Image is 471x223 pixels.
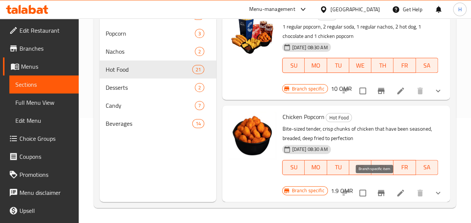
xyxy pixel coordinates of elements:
[106,101,195,110] span: Candy
[106,65,193,74] span: Hot Food
[331,185,353,196] h6: 1.9 OMR
[434,86,443,95] svg: Show Choices
[282,124,438,143] p: Bite-sized tender, crisp chunks of chicken that have been seasoned, breaded, deep fried to perfec...
[228,10,276,58] img: Mega Combo
[305,160,327,175] button: MO
[19,206,73,215] span: Upsell
[416,58,438,73] button: SA
[411,82,429,100] button: delete
[289,85,327,92] span: Branch specific
[355,83,371,99] span: Select to update
[305,58,327,73] button: MO
[195,83,204,92] div: items
[330,5,380,14] div: [GEOGRAPHIC_DATA]
[458,5,461,14] span: H
[371,160,393,175] button: TH
[393,58,416,73] button: FR
[374,162,390,173] span: TH
[9,75,79,93] a: Sections
[326,113,351,122] span: Hot Food
[106,29,195,38] span: Popcorn
[327,58,349,73] button: TU
[419,162,435,173] span: SA
[282,111,324,122] span: Chicken Popcorn
[19,152,73,161] span: Coupons
[19,188,73,197] span: Menu disclaimer
[249,5,295,14] div: Menu-management
[100,42,217,60] div: Nachos2
[337,184,355,202] button: sort-choices
[19,26,73,35] span: Edit Restaurant
[100,3,217,136] nav: Menu sections
[419,60,435,71] span: SA
[330,162,346,173] span: TU
[396,60,413,71] span: FR
[192,65,204,74] div: items
[3,130,79,148] a: Choice Groups
[19,134,73,143] span: Choice Groups
[337,82,355,100] button: sort-choices
[100,78,217,96] div: Desserts2
[308,162,324,173] span: MO
[355,185,371,201] span: Select to update
[349,160,371,175] button: WE
[308,60,324,71] span: MO
[3,202,79,220] a: Upsell
[100,96,217,115] div: Candy7
[372,184,390,202] button: Branch-specific-item
[396,188,405,197] a: Edit menu item
[195,102,204,109] span: 7
[411,184,429,202] button: delete
[195,84,204,91] span: 2
[228,111,276,160] img: Chicken Popcorn
[289,187,327,194] span: Branch specific
[21,62,73,71] span: Menus
[9,93,79,111] a: Full Menu View
[327,160,349,175] button: TU
[396,86,405,95] a: Edit menu item
[106,83,195,92] span: Desserts
[429,184,447,202] button: show more
[429,82,447,100] button: show more
[100,60,217,78] div: Hot Food21
[3,21,79,39] a: Edit Restaurant
[195,48,204,55] span: 2
[289,146,330,153] span: [DATE] 08:30 AM
[3,148,79,166] a: Coupons
[192,119,204,128] div: items
[106,47,195,56] div: Nachos
[15,98,73,107] span: Full Menu View
[100,24,217,42] div: Popcorn3
[195,101,204,110] div: items
[282,58,305,73] button: SU
[372,82,390,100] button: Branch-specific-item
[106,119,193,128] span: Beverages
[100,115,217,133] div: Beverages14
[286,60,302,71] span: SU
[3,184,79,202] a: Menu disclaimer
[434,188,443,197] svg: Show Choices
[15,116,73,125] span: Edit Menu
[3,39,79,57] a: Branches
[326,113,352,122] div: Hot Food
[193,120,204,127] span: 14
[352,60,368,71] span: WE
[289,44,330,51] span: [DATE] 08:30 AM
[286,162,302,173] span: SU
[282,160,305,175] button: SU
[3,166,79,184] a: Promotions
[193,66,204,73] span: 21
[330,60,346,71] span: TU
[396,162,413,173] span: FR
[371,58,393,73] button: TH
[19,170,73,179] span: Promotions
[393,160,416,175] button: FR
[282,22,438,41] p: 1 regular popcorn, 2 regular soda, 1 regular nachos, 2 hot dog, 1 chocolate and 1 chicken popcorn
[3,57,79,75] a: Menus
[195,29,204,38] div: items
